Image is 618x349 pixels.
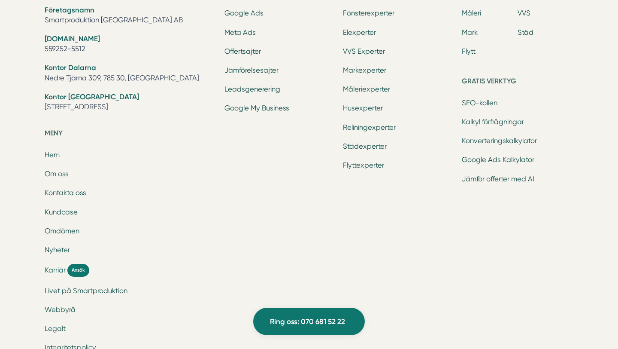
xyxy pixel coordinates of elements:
a: Nyheter [45,246,70,254]
a: SEO-kollen [462,99,497,107]
a: Konverteringskalkylator [462,137,537,145]
a: Elexperter [343,28,376,37]
a: Mark [462,28,478,37]
a: Husexperter [343,104,383,112]
a: Städ [518,28,533,37]
li: [STREET_ADDRESS] [45,92,214,114]
a: Google My Business [224,104,289,112]
a: Google Ads [224,9,264,17]
a: Legalt [45,325,66,333]
a: Reliningexperter [343,123,396,132]
a: Flytt [462,47,476,55]
h5: Gratis verktyg [462,76,573,89]
strong: Företagsnamn [45,6,94,14]
li: Nedre Tjärna 309, 785 30, [GEOGRAPHIC_DATA] [45,63,214,85]
a: Måleri [462,9,481,17]
a: Livet på Smartproduktion [45,287,127,295]
strong: Kontor [GEOGRAPHIC_DATA] [45,92,139,101]
a: Omdömen [45,227,79,235]
h5: Meny [45,128,214,141]
li: Smartproduktion [GEOGRAPHIC_DATA] AB [45,5,214,27]
a: Måleriexperter [343,85,390,93]
a: Google Ads Kalkylator [462,156,534,164]
a: Fönsterexperter [343,9,394,17]
span: Karriär [45,265,66,275]
a: Jämförelsesajter [224,66,279,74]
a: Leadsgenerering [224,85,280,93]
a: Om oss [45,170,69,178]
a: Webbyrå [45,306,76,314]
a: Karriär Ansök [45,264,214,276]
li: 559252-5512 [45,34,214,56]
span: Ansök [67,264,89,276]
a: Offertsajter [224,47,261,55]
span: Ring oss: 070 681 52 22 [270,316,345,328]
strong: Kontor Dalarna [45,63,96,72]
a: Ring oss: 070 681 52 22 [253,308,365,335]
a: Kalkyl förfrågningar [462,118,524,126]
a: Flyttexperter [343,161,384,169]
a: Markexperter [343,66,386,74]
a: Kontakta oss [45,189,86,197]
a: VVS Experter [343,47,385,55]
a: VVS [518,9,530,17]
a: Meta Ads [224,28,256,37]
a: Städexperter [343,142,387,150]
a: Jämför offerter med AI [462,175,534,183]
a: Hem [45,151,60,159]
strong: [DOMAIN_NAME] [45,34,100,43]
a: Kundcase [45,208,78,216]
